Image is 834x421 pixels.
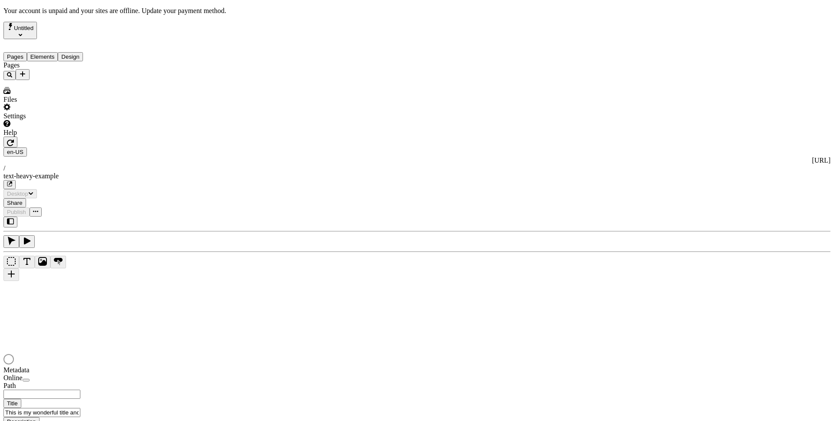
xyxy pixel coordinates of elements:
span: Desktop [7,190,28,197]
div: Settings [3,112,127,120]
div: / [3,164,831,172]
p: Cookie Test Route [3,7,127,15]
button: Elements [27,52,58,61]
span: Path [3,382,16,389]
span: Update your payment method. [142,7,226,14]
button: Desktop [3,189,37,198]
button: Box [3,256,19,268]
button: Design [58,52,83,61]
span: Online [3,374,23,381]
span: Share [7,200,23,206]
span: en-US [7,149,23,155]
div: Help [3,129,127,137]
div: text-heavy-example [3,172,831,180]
button: Image [35,256,50,268]
button: Add new [16,69,30,80]
button: Select site [3,22,37,39]
button: Open locale picker [3,147,27,157]
button: Text [19,256,35,268]
button: Title [3,399,21,408]
div: Pages [3,61,127,69]
div: [URL] [3,157,831,164]
p: Your account is unpaid and your sites are offline. [3,7,831,15]
span: Untitled [14,25,33,31]
div: Files [3,96,127,104]
div: Metadata [3,366,108,374]
button: Share [3,198,26,207]
button: Pages [3,52,27,61]
button: Publish [3,207,30,217]
span: Publish [7,209,26,215]
button: Button [50,256,66,268]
